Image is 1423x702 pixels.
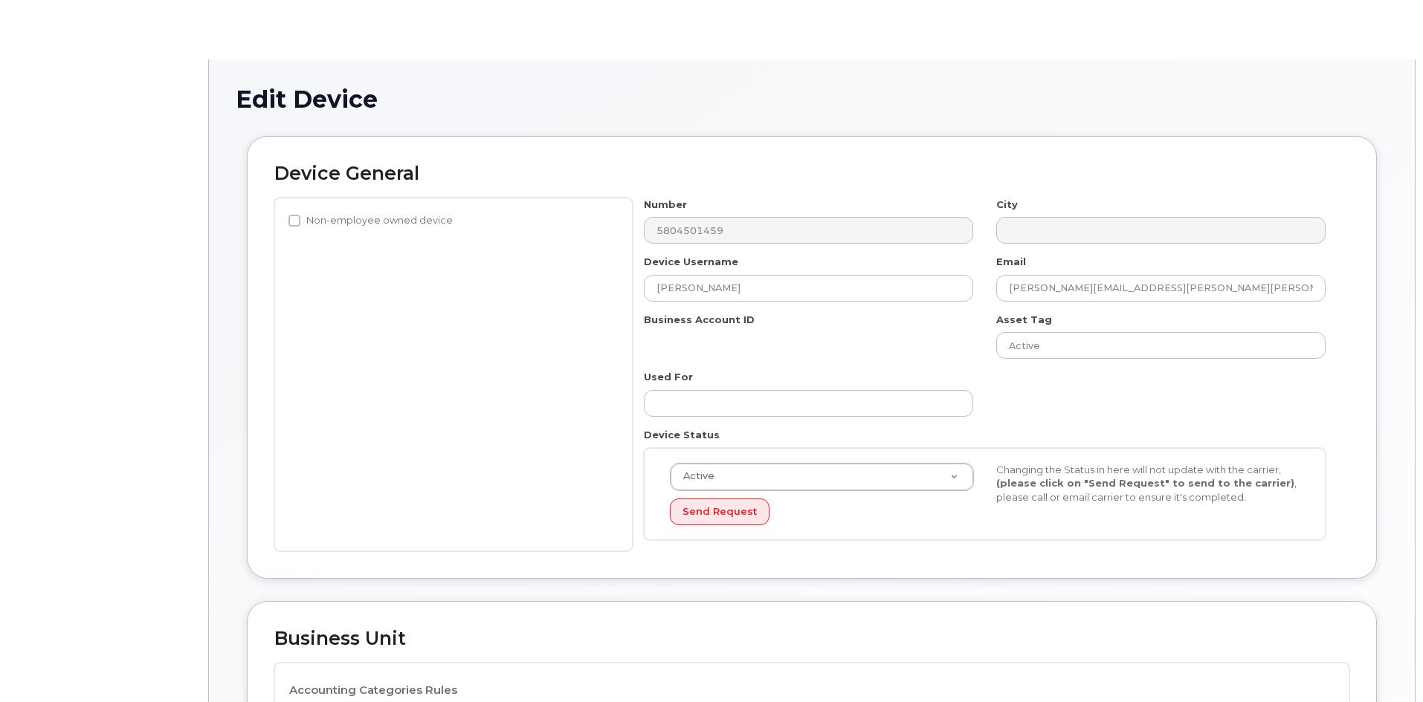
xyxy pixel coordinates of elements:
[985,463,1311,504] div: Changing the Status in here will not update with the carrier, , please call or email carrier to e...
[644,198,687,212] label: Number
[274,163,1349,184] h2: Device General
[236,86,1388,112] h1: Edit Device
[289,684,1335,697] h4: Accounting Categories Rules
[288,212,453,230] label: Non-employee owned device
[996,313,1052,327] label: Asset Tag
[996,198,1018,212] label: City
[644,313,755,327] label: Business Account ID
[671,464,973,490] a: Active
[274,628,1349,649] h2: Business Unit
[644,428,720,442] label: Device Status
[644,255,738,269] label: Device Username
[670,498,769,526] button: Send Request
[644,370,693,384] label: Used For
[674,469,714,483] span: Active
[996,477,1294,489] strong: (please click on "Send Request" to send to the carrier)
[288,215,300,227] input: Non-employee owned device
[996,255,1026,269] label: Email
